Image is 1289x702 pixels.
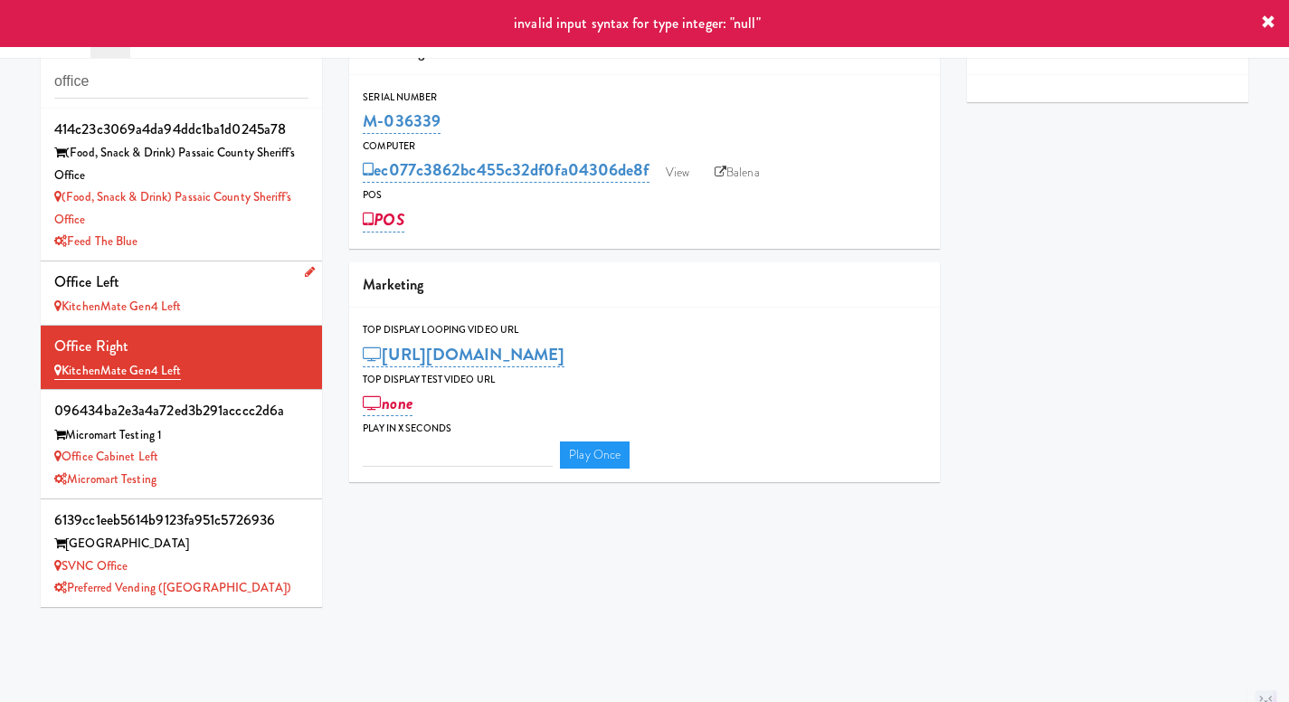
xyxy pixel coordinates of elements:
[54,362,181,380] a: KitchenMate Gen4 Left
[54,507,308,534] div: 6139cc1eeb5614b9123fa951c5726936
[41,390,322,498] li: 096434ba2e3a4a72ed3b291acccc2d6aMicromart Testing 1 Office Cabinet LeftMicromart Testing
[41,326,322,390] li: Office Right KitchenMate Gen4 Left
[514,13,761,33] span: invalid input syntax for type integer: "null"
[54,424,308,447] div: Micromart Testing 1
[54,397,308,424] div: 096434ba2e3a4a72ed3b291acccc2d6a
[363,207,403,232] a: POS
[54,188,291,228] a: (Food, Snack & Drink) Passaic County Sheriff's Office
[54,116,308,143] div: 414c23c3069a4da94ddc1ba1d0245a78
[54,470,156,488] a: Micromart Testing
[706,159,769,186] a: Balena
[54,232,137,250] a: Feed The Blue
[54,269,308,296] div: Office Left
[41,499,322,607] li: 6139cc1eeb5614b9123fa951c5726936[GEOGRAPHIC_DATA] SVNC OfficePreferred Vending ([GEOGRAPHIC_DATA])
[54,579,291,596] a: Preferred Vending ([GEOGRAPHIC_DATA])
[41,109,322,262] li: 414c23c3069a4da94ddc1ba1d0245a78(Food, Snack & Drink) Passaic County Sheriff's Office (Food, Snac...
[363,157,649,183] a: ec077c3862bc455c32df0fa04306de8f
[363,109,441,134] a: M-036339
[41,261,322,326] li: Office Left KitchenMate Gen4 Left
[54,298,181,315] a: KitchenMate Gen4 Left
[657,159,698,186] a: View
[363,321,926,339] div: Top Display Looping Video Url
[363,371,926,389] div: Top Display Test Video Url
[363,186,926,204] div: POS
[54,557,128,574] a: SVNC Office
[363,342,564,367] a: [URL][DOMAIN_NAME]
[54,142,308,186] div: (Food, Snack & Drink) Passaic County Sheriff's Office
[363,420,926,438] div: Play in X seconds
[54,448,158,465] a: Office Cabinet Left
[363,138,926,156] div: Computer
[363,391,412,416] a: none
[560,441,630,469] a: Play Once
[363,274,423,295] span: Marketing
[54,65,308,99] input: Search cabinets
[363,89,926,107] div: Serial Number
[54,533,308,555] div: [GEOGRAPHIC_DATA]
[54,333,308,360] div: Office Right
